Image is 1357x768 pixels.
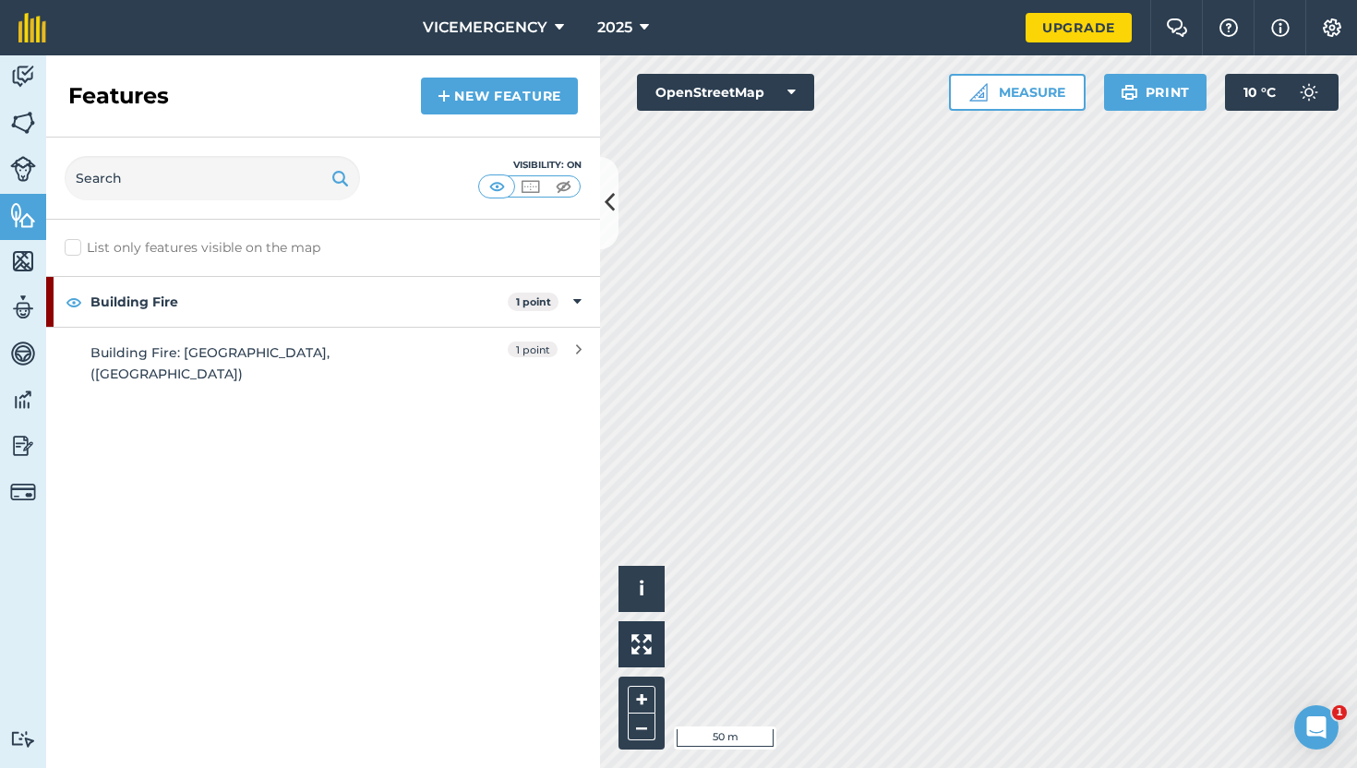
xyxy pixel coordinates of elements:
button: + [628,686,655,714]
img: svg+xml;base64,PHN2ZyB4bWxucz0iaHR0cDovL3d3dy53My5vcmcvMjAwMC9zdmciIHdpZHRoPSI1MCIgaGVpZ2h0PSI0MC... [519,177,542,196]
img: svg+xml;base64,PHN2ZyB4bWxucz0iaHR0cDovL3d3dy53My5vcmcvMjAwMC9zdmciIHdpZHRoPSI1NiIgaGVpZ2h0PSI2MC... [10,201,36,229]
img: svg+xml;base64,PHN2ZyB4bWxucz0iaHR0cDovL3d3dy53My5vcmcvMjAwMC9zdmciIHdpZHRoPSIxNCIgaGVpZ2h0PSIyNC... [438,85,450,107]
div: Building Fire: [GEOGRAPHIC_DATA], ([GEOGRAPHIC_DATA]) [90,342,418,384]
button: Print [1104,74,1207,111]
span: 1 point [508,342,558,357]
iframe: Intercom live chat [1294,705,1339,750]
img: svg+xml;base64,PD94bWwgdmVyc2lvbj0iMS4wIiBlbmNvZGluZz0idXRmLTgiPz4KPCEtLSBHZW5lcmF0b3I6IEFkb2JlIE... [10,432,36,460]
strong: Building Fire [90,277,508,327]
button: OpenStreetMap [637,74,814,111]
img: Two speech bubbles overlapping with the left bubble in the forefront [1166,18,1188,37]
img: Four arrows, one pointing top left, one top right, one bottom right and the last bottom left [631,634,652,654]
img: svg+xml;base64,PHN2ZyB4bWxucz0iaHR0cDovL3d3dy53My5vcmcvMjAwMC9zdmciIHdpZHRoPSIxNyIgaGVpZ2h0PSIxNy... [1271,17,1290,39]
img: svg+xml;base64,PHN2ZyB4bWxucz0iaHR0cDovL3d3dy53My5vcmcvMjAwMC9zdmciIHdpZHRoPSI1NiIgaGVpZ2h0PSI2MC... [10,247,36,275]
img: svg+xml;base64,PD94bWwgdmVyc2lvbj0iMS4wIiBlbmNvZGluZz0idXRmLTgiPz4KPCEtLSBHZW5lcmF0b3I6IEFkb2JlIE... [10,63,36,90]
label: List only features visible on the map [65,238,320,258]
img: svg+xml;base64,PHN2ZyB4bWxucz0iaHR0cDovL3d3dy53My5vcmcvMjAwMC9zdmciIHdpZHRoPSIxOSIgaGVpZ2h0PSIyNC... [1121,81,1138,103]
img: fieldmargin Logo [18,13,46,42]
img: A question mark icon [1218,18,1240,37]
span: 2025 [597,17,632,39]
img: svg+xml;base64,PD94bWwgdmVyc2lvbj0iMS4wIiBlbmNvZGluZz0idXRmLTgiPz4KPCEtLSBHZW5lcmF0b3I6IEFkb2JlIE... [10,479,36,505]
img: svg+xml;base64,PD94bWwgdmVyc2lvbj0iMS4wIiBlbmNvZGluZz0idXRmLTgiPz4KPCEtLSBHZW5lcmF0b3I6IEFkb2JlIE... [10,156,36,182]
a: Upgrade [1026,13,1132,42]
img: svg+xml;base64,PD94bWwgdmVyc2lvbj0iMS4wIiBlbmNvZGluZz0idXRmLTgiPz4KPCEtLSBHZW5lcmF0b3I6IEFkb2JlIE... [10,730,36,748]
img: svg+xml;base64,PHN2ZyB4bWxucz0iaHR0cDovL3d3dy53My5vcmcvMjAwMC9zdmciIHdpZHRoPSI1MCIgaGVpZ2h0PSI0MC... [486,177,509,196]
img: A cog icon [1321,18,1343,37]
span: 10 ° C [1243,74,1276,111]
button: 10 °C [1225,74,1339,111]
img: svg+xml;base64,PD94bWwgdmVyc2lvbj0iMS4wIiBlbmNvZGluZz0idXRmLTgiPz4KPCEtLSBHZW5lcmF0b3I6IEFkb2JlIE... [10,386,36,414]
span: 1 [1332,705,1347,720]
div: Visibility: On [478,158,582,173]
img: svg+xml;base64,PHN2ZyB4bWxucz0iaHR0cDovL3d3dy53My5vcmcvMjAwMC9zdmciIHdpZHRoPSIxOCIgaGVpZ2h0PSIyNC... [66,291,82,313]
button: – [628,714,655,740]
img: svg+xml;base64,PD94bWwgdmVyc2lvbj0iMS4wIiBlbmNvZGluZz0idXRmLTgiPz4KPCEtLSBHZW5lcmF0b3I6IEFkb2JlIE... [1291,74,1327,111]
span: i [639,577,644,600]
img: svg+xml;base64,PHN2ZyB4bWxucz0iaHR0cDovL3d3dy53My5vcmcvMjAwMC9zdmciIHdpZHRoPSI1NiIgaGVpZ2h0PSI2MC... [10,109,36,137]
input: Search [65,156,360,200]
button: Measure [949,74,1086,111]
div: Building Fire1 point [46,277,600,327]
a: New feature [421,78,578,114]
span: VICEMERGENCY [423,17,547,39]
img: Ruler icon [969,83,988,102]
img: svg+xml;base64,PHN2ZyB4bWxucz0iaHR0cDovL3d3dy53My5vcmcvMjAwMC9zdmciIHdpZHRoPSI1MCIgaGVpZ2h0PSI0MC... [552,177,575,196]
strong: 1 point [516,295,551,308]
h2: Features [68,81,169,111]
a: Building Fire: [GEOGRAPHIC_DATA], ([GEOGRAPHIC_DATA])1 point [46,327,600,399]
button: i [618,566,665,612]
img: svg+xml;base64,PD94bWwgdmVyc2lvbj0iMS4wIiBlbmNvZGluZz0idXRmLTgiPz4KPCEtLSBHZW5lcmF0b3I6IEFkb2JlIE... [10,294,36,321]
img: svg+xml;base64,PHN2ZyB4bWxucz0iaHR0cDovL3d3dy53My5vcmcvMjAwMC9zdmciIHdpZHRoPSIxOSIgaGVpZ2h0PSIyNC... [331,167,349,189]
img: svg+xml;base64,PD94bWwgdmVyc2lvbj0iMS4wIiBlbmNvZGluZz0idXRmLTgiPz4KPCEtLSBHZW5lcmF0b3I6IEFkb2JlIE... [10,340,36,367]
